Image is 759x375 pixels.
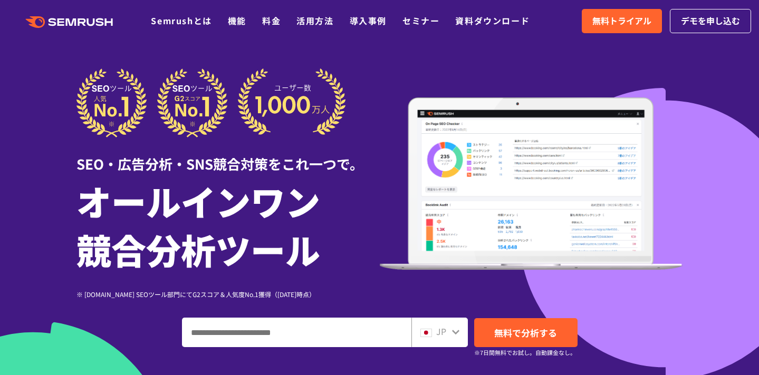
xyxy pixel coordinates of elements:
[262,14,281,27] a: 料金
[474,348,576,358] small: ※7日間無料でお試し。自動課金なし。
[670,9,751,33] a: デモを申し込む
[494,326,557,339] span: 無料で分析する
[76,289,380,299] div: ※ [DOMAIN_NAME] SEOツール部門にてG2スコア＆人気度No.1獲得（[DATE]時点）
[76,137,380,174] div: SEO・広告分析・SNS競合対策をこれ一つで。
[228,14,246,27] a: 機能
[151,14,212,27] a: Semrushとは
[76,176,380,273] h1: オールインワン 競合分析ツール
[350,14,387,27] a: 導入事例
[436,325,446,338] span: JP
[681,14,740,28] span: デモを申し込む
[455,14,530,27] a: 資料ダウンロード
[296,14,333,27] a: 活用方法
[474,318,578,347] a: 無料で分析する
[402,14,439,27] a: セミナー
[582,9,662,33] a: 無料トライアル
[592,14,651,28] span: 無料トライアル
[182,318,411,347] input: ドメイン、キーワードまたはURLを入力してください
